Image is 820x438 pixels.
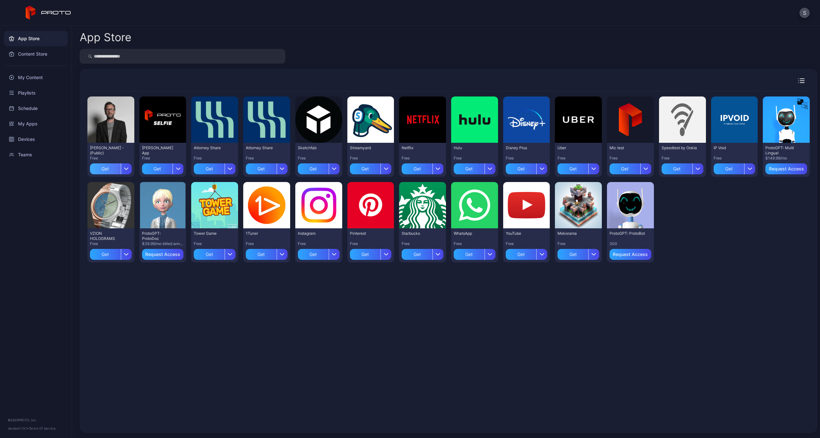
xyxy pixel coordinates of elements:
div: $39.99/mo billed annually [142,241,184,246]
a: Playlists [4,85,68,101]
button: Get [557,161,599,174]
div: Free [246,156,288,161]
a: My Apps [4,116,68,132]
a: Schedule [4,101,68,116]
div: Get [402,163,432,174]
button: Get [402,246,443,260]
div: Get [90,249,121,260]
a: App Store [4,31,68,46]
button: Get [454,246,495,260]
div: Mekorama [557,231,593,236]
div: 1Tuner [246,231,281,236]
div: Get [142,163,173,174]
div: Free [506,156,548,161]
button: Get [90,161,132,174]
div: Free [454,241,495,246]
div: Free [194,241,236,246]
button: Get [714,161,755,174]
div: Get [662,163,692,174]
div: App Store [80,32,131,43]
div: Free [194,156,236,161]
div: Get [350,249,381,260]
div: Free [506,241,548,246]
a: Teams [4,147,68,162]
a: Content Store [4,46,68,62]
div: Get [246,163,277,174]
div: Starbucks [402,231,437,236]
div: Free [454,156,495,161]
button: Get [402,161,443,174]
div: Attorney Share [246,145,281,151]
button: Get [90,246,132,260]
div: Free [246,241,288,246]
div: Get [506,249,537,260]
div: Free [557,241,599,246]
div: Free [298,156,340,161]
div: 300 [610,241,651,246]
div: Netflix [402,145,437,151]
a: My Content [4,70,68,85]
div: Instagram [298,231,333,236]
div: Get [506,163,537,174]
div: Streamyard [350,145,385,151]
button: Get [298,161,340,174]
div: Free [557,156,599,161]
div: David Selfie App [142,145,177,156]
div: YouTube [506,231,541,236]
button: Get [506,161,548,174]
div: $149.99/mo [765,156,807,161]
div: Get [194,249,225,260]
a: Devices [4,132,68,147]
div: Attorney Share [194,145,229,151]
div: David N Persona - (Public) [90,145,125,156]
a: Terms Of Service [29,426,56,430]
button: Request Access [610,249,651,260]
div: Speedtest by Ookla [662,145,697,151]
div: Get [454,163,485,174]
button: Get [662,161,703,174]
div: ProtoGPT: ProtoBot [610,231,645,236]
button: Get [194,161,236,174]
div: Free [298,241,340,246]
div: Free [402,241,443,246]
div: ProtoGPT: ProtoDoc [142,231,177,241]
div: Get [454,249,485,260]
div: Pinterest [350,231,385,236]
button: S [799,8,810,18]
div: Get [246,249,277,260]
button: Get [246,246,288,260]
button: Get [142,161,184,174]
div: Get [194,163,225,174]
div: Request Access [613,252,648,257]
div: Get [610,163,640,174]
div: Request Access [145,252,180,257]
div: Free [714,156,755,161]
div: Free [142,156,184,161]
button: Request Access [142,249,184,260]
div: Request Access [769,166,804,171]
div: Get [557,249,588,260]
div: Free [610,156,651,161]
button: Get [557,246,599,260]
div: Sketchfab [298,145,333,151]
div: Free [350,156,392,161]
div: © 2025 PROTO, Inc. [8,417,64,423]
div: Hulu [454,145,489,151]
button: Get [506,246,548,260]
div: Mic test [610,145,645,151]
button: Request Access [765,163,807,174]
div: Get [714,163,744,174]
div: ProtoGPT: Multi Lingual [765,145,801,156]
button: Get [298,246,340,260]
button: Get [350,246,392,260]
div: Free [90,156,132,161]
button: Get [454,161,495,174]
button: Get [194,246,236,260]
